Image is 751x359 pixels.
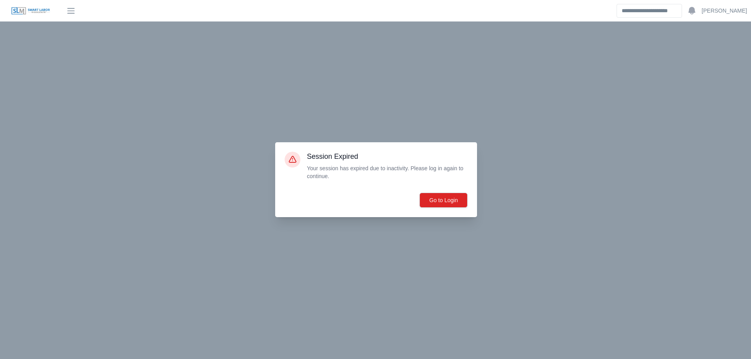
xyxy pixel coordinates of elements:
[702,7,747,15] a: [PERSON_NAME]
[11,7,50,15] img: SLM Logo
[307,164,468,180] p: Your session has expired due to inactivity. Please log in again to continue.
[419,193,468,208] button: Go to Login
[307,152,468,161] h3: Session Expired
[617,4,682,18] input: Search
